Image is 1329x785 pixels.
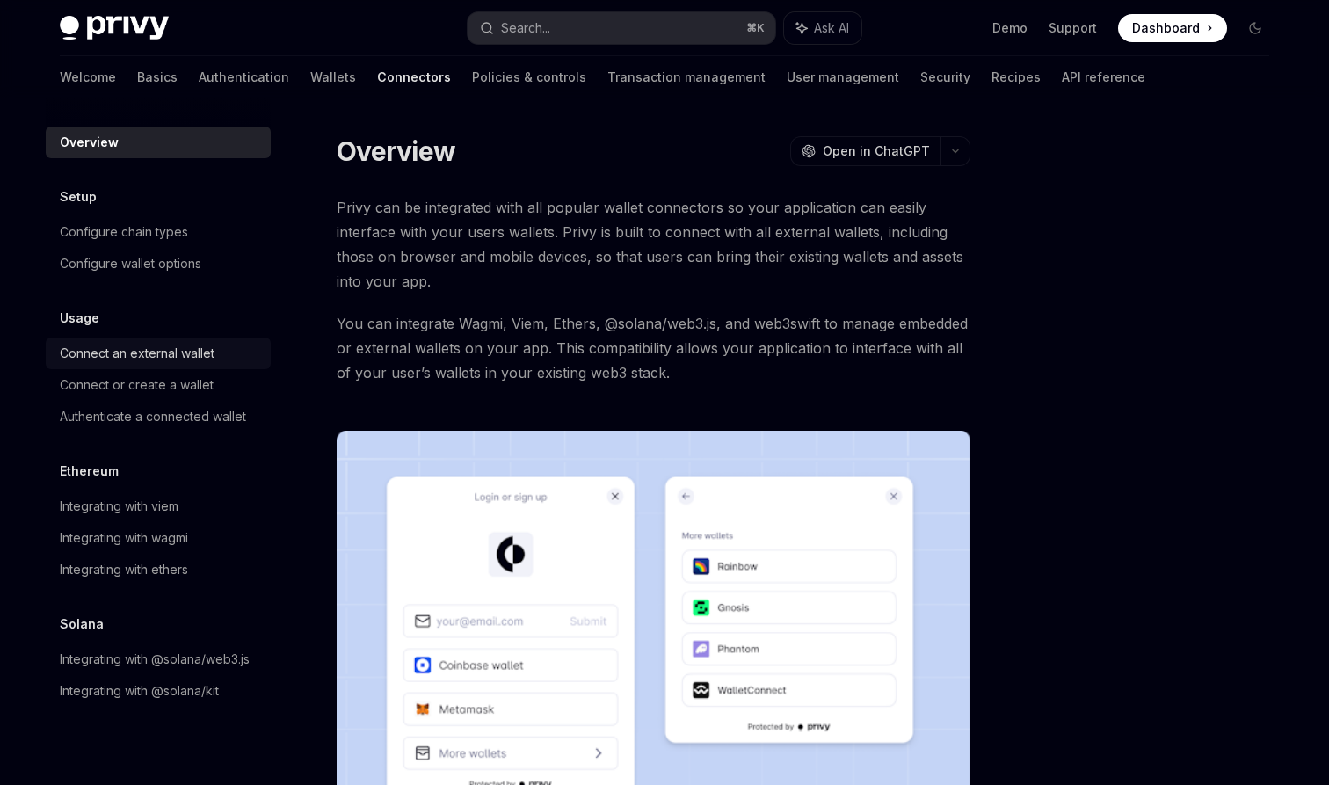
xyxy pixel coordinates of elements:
[501,18,550,39] div: Search...
[60,222,188,243] div: Configure chain types
[60,680,219,701] div: Integrating with @solana/kit
[46,369,271,401] a: Connect or create a wallet
[337,135,455,167] h1: Overview
[60,186,97,207] h5: Setup
[814,19,849,37] span: Ask AI
[472,56,586,98] a: Policies & controls
[377,56,451,98] a: Connectors
[991,56,1041,98] a: Recipes
[60,343,214,364] div: Connect an external wallet
[468,12,775,44] button: Search...⌘K
[60,496,178,517] div: Integrating with viem
[607,56,766,98] a: Transaction management
[60,614,104,635] h5: Solana
[46,491,271,522] a: Integrating with viem
[746,21,765,35] span: ⌘ K
[1049,19,1097,37] a: Support
[46,643,271,675] a: Integrating with @solana/web3.js
[60,649,250,670] div: Integrating with @solana/web3.js
[46,401,271,432] a: Authenticate a connected wallet
[46,127,271,158] a: Overview
[790,136,940,166] button: Open in ChatGPT
[60,253,201,274] div: Configure wallet options
[1132,19,1200,37] span: Dashboard
[46,522,271,554] a: Integrating with wagmi
[60,559,188,580] div: Integrating with ethers
[1118,14,1227,42] a: Dashboard
[1062,56,1145,98] a: API reference
[60,16,169,40] img: dark logo
[60,406,246,427] div: Authenticate a connected wallet
[60,132,119,153] div: Overview
[137,56,178,98] a: Basics
[46,338,271,369] a: Connect an external wallet
[46,554,271,585] a: Integrating with ethers
[337,195,970,294] span: Privy can be integrated with all popular wallet connectors so your application can easily interfa...
[199,56,289,98] a: Authentication
[787,56,899,98] a: User management
[46,216,271,248] a: Configure chain types
[46,675,271,707] a: Integrating with @solana/kit
[60,308,99,329] h5: Usage
[60,374,214,396] div: Connect or create a wallet
[784,12,861,44] button: Ask AI
[992,19,1028,37] a: Demo
[310,56,356,98] a: Wallets
[337,311,970,385] span: You can integrate Wagmi, Viem, Ethers, @solana/web3.js, and web3swift to manage embedded or exter...
[920,56,970,98] a: Security
[1241,14,1269,42] button: Toggle dark mode
[60,56,116,98] a: Welcome
[46,248,271,280] a: Configure wallet options
[823,142,930,160] span: Open in ChatGPT
[60,461,119,482] h5: Ethereum
[60,527,188,549] div: Integrating with wagmi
